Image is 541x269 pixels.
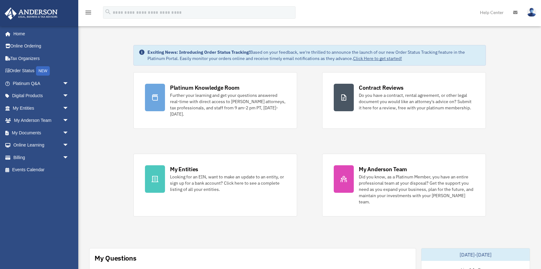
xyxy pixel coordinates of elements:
a: My Entitiesarrow_drop_down [4,102,78,114]
span: arrow_drop_down [63,90,75,102]
span: arrow_drop_down [63,139,75,152]
div: Did you know, as a Platinum Member, you have an entire professional team at your disposal? Get th... [359,174,474,205]
div: Looking for an EIN, want to make an update to an entity, or sign up for a bank account? Click her... [170,174,286,192]
i: search [105,8,111,15]
div: Based on your feedback, we're thrilled to announce the launch of our new Order Status Tracking fe... [147,49,481,62]
a: Order StatusNEW [4,65,78,77]
strong: Exciting News: Introducing Order Status Tracking! [147,49,250,55]
a: menu [85,11,92,16]
a: Digital Productsarrow_drop_down [4,90,78,102]
a: Online Ordering [4,40,78,52]
div: My Entities [170,165,198,173]
span: arrow_drop_down [63,114,75,127]
a: My Anderson Teamarrow_drop_down [4,114,78,127]
img: Anderson Advisors Platinum Portal [3,7,59,20]
a: Platinum Knowledge Room Further your learning and get your questions answered real-time with dire... [133,72,297,129]
a: Click Here to get started! [353,56,402,61]
a: Contract Reviews Do you have a contract, rental agreement, or other legal document you would like... [322,72,486,129]
div: NEW [36,66,50,76]
div: [DATE]-[DATE] [421,248,530,261]
span: arrow_drop_down [63,151,75,164]
a: Home [4,27,75,40]
span: arrow_drop_down [63,127,75,139]
a: Platinum Q&Aarrow_drop_down [4,77,78,90]
a: My Entities Looking for an EIN, want to make an update to an entity, or sign up for a bank accoun... [133,154,297,217]
a: My Documentsarrow_drop_down [4,127,78,139]
div: Platinum Knowledge Room [170,84,240,92]
div: My Anderson Team [359,165,407,173]
img: User Pic [527,8,536,17]
div: Further your learning and get your questions answered real-time with direct access to [PERSON_NAM... [170,92,286,117]
div: Do you have a contract, rental agreement, or other legal document you would like an attorney's ad... [359,92,474,111]
a: Online Learningarrow_drop_down [4,139,78,152]
span: arrow_drop_down [63,77,75,90]
span: arrow_drop_down [63,102,75,115]
i: menu [85,9,92,16]
a: Tax Organizers [4,52,78,65]
a: My Anderson Team Did you know, as a Platinum Member, you have an entire professional team at your... [322,154,486,217]
a: Billingarrow_drop_down [4,151,78,164]
a: Events Calendar [4,164,78,176]
div: My Questions [95,253,137,263]
div: Contract Reviews [359,84,404,92]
